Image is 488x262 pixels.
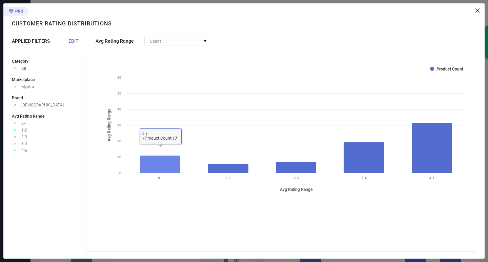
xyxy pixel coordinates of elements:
h1: Customer rating distributions [12,20,112,27]
text: 40 [117,107,121,111]
text: 10 [117,155,121,159]
tspan: Avg Rating Range [107,108,111,141]
span: Count [150,39,161,44]
text: 1-2 [226,176,231,180]
span: Marketplace [12,77,35,82]
div: Premium [3,7,28,17]
text: 0 [119,171,121,175]
span: Avg Rating Range [12,114,44,119]
span: APPLIED FILTERS [12,38,50,44]
span: Myntra [21,84,34,89]
text: 50 [117,92,121,95]
text: 0-1 [158,176,163,180]
text: 60 [117,76,121,79]
span: 2-3 [21,135,27,139]
span: 3-4 [21,141,27,146]
span: [DEMOGRAPHIC_DATA] [21,103,64,107]
text: 4-5 [429,176,434,180]
span: 1-2 [21,128,27,133]
text: 3-4 [362,176,367,180]
span: Avg Rating Range [96,38,134,44]
text: 30 [117,123,121,127]
span: Brand [12,96,23,100]
span: 4-5 [21,148,27,153]
span: EDIT [68,38,79,44]
span: All [21,66,26,71]
span: 0-1 [21,121,27,126]
span: Category [12,59,28,64]
text: 20 [117,139,121,143]
tspan: Avg Rating Range [280,187,313,192]
text: Product Count [436,67,463,72]
text: 2-3 [294,176,299,180]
